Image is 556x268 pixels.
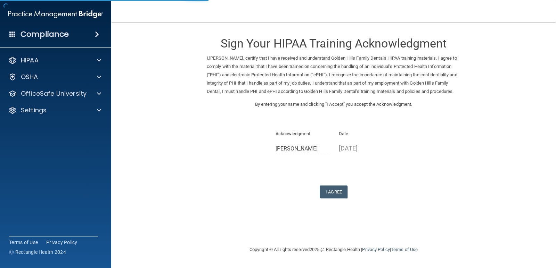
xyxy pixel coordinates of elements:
[207,37,460,50] h3: Sign Your HIPAA Training Acknowledgment
[339,142,392,154] p: [DATE]
[209,55,243,61] ins: [PERSON_NAME]
[9,239,38,246] a: Terms of Use
[46,239,77,246] a: Privacy Policy
[207,100,460,109] p: By entering your name and clicking "I Accept" you accept the Acknowledgment.
[207,54,460,96] p: I, , certify that I have received and understand Golden Hills Family Dental's HIPAA training mate...
[276,130,329,138] p: Acknowledgment
[8,56,101,64] a: HIPAA
[21,89,87,98] p: OfficeSafe University
[8,89,101,98] a: OfficeSafe University
[276,142,329,155] input: Full Name
[21,106,47,114] p: Settings
[391,247,418,252] a: Terms of Use
[9,249,66,256] span: Ⓒ Rectangle Health 2024
[320,185,347,198] button: I Agree
[21,73,38,81] p: OSHA
[207,239,460,261] div: Copyright © All rights reserved 2025 @ Rectangle Health | |
[8,7,103,21] img: PMB logo
[8,73,101,81] a: OSHA
[21,29,69,39] h4: Compliance
[339,130,392,138] p: Date
[21,56,39,64] p: HIPAA
[8,106,101,114] a: Settings
[362,247,390,252] a: Privacy Policy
